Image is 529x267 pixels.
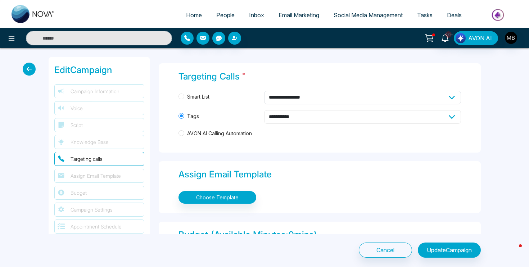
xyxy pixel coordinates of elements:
[209,8,242,22] a: People
[216,12,235,19] span: People
[178,168,461,181] div: Assign Email Template
[445,31,452,38] span: 10+
[249,12,264,19] span: Inbox
[71,223,122,230] span: Appointment Schedule
[334,12,403,19] span: Social Media Management
[271,8,326,22] a: Email Marketing
[186,12,202,19] span: Home
[71,189,87,196] span: Budget
[71,104,83,112] span: Voice
[178,70,461,83] div: Targeting Calls
[12,5,55,23] img: Nova CRM Logo
[359,243,412,258] button: Cancel
[454,31,498,45] button: AVON AI
[410,8,440,22] a: Tasks
[71,87,119,95] span: Campaign Information
[178,191,256,204] button: Choose Template
[71,121,83,129] span: Script
[179,8,209,22] a: Home
[447,12,462,19] span: Deals
[71,172,121,180] span: Assign Email Template
[326,8,410,22] a: Social Media Management
[71,155,103,163] span: Targeting calls
[242,8,271,22] a: Inbox
[184,130,255,137] span: AVON AI Calling Automation
[437,31,454,44] a: 10+
[440,8,469,22] a: Deals
[71,206,113,213] span: Campaign Settings
[468,34,492,42] span: AVON AI
[505,32,517,44] img: User Avatar
[184,93,212,101] span: Smart List
[279,12,319,19] span: Email Marketing
[184,112,202,120] span: Tags
[418,243,481,258] button: UpdateCampaign
[417,12,433,19] span: Tasks
[456,33,466,43] img: Lead Flow
[473,7,525,23] img: Market-place.gif
[54,63,144,77] div: Edit Campaign
[71,138,109,146] span: Knowledge Base
[505,243,522,260] iframe: Intercom live chat
[178,228,461,242] div: Budget (Available Minutes: 0 mins)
